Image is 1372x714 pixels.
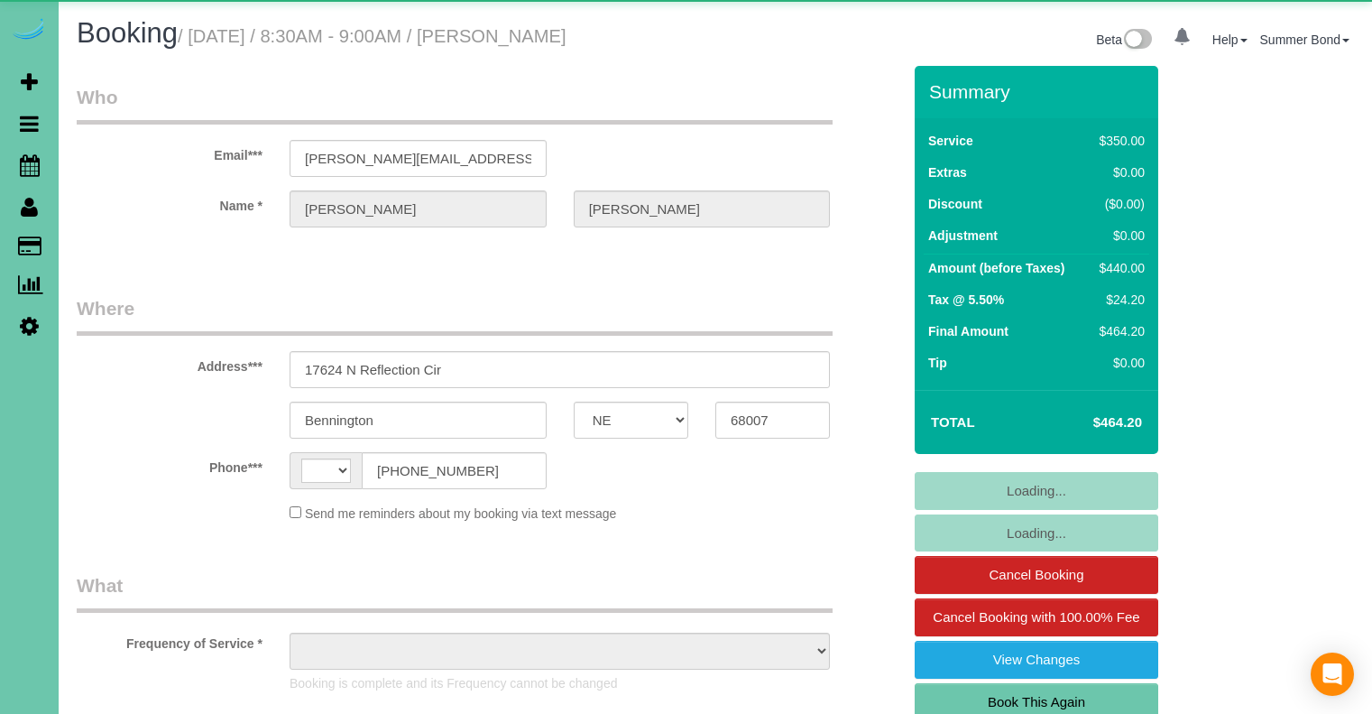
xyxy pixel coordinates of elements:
[928,132,973,150] label: Service
[1096,32,1152,47] a: Beta
[77,17,178,49] span: Booking
[928,291,1004,309] label: Tax @ 5.50%
[77,84,833,125] legend: Who
[928,322,1008,340] label: Final Amount
[305,506,617,521] span: Send me reminders about my booking via text message
[63,628,276,653] label: Frequency of Service *
[928,354,947,372] label: Tip
[1212,32,1248,47] a: Help
[1092,195,1145,213] div: ($0.00)
[1122,29,1152,52] img: New interface
[915,598,1158,636] a: Cancel Booking with 100.00% Fee
[77,572,833,613] legend: What
[928,195,982,213] label: Discount
[1092,132,1145,150] div: $350.00
[928,227,998,245] label: Adjustment
[915,556,1158,594] a: Cancel Booking
[11,18,47,43] img: Automaid Logo
[933,609,1139,625] span: Cancel Booking with 100.00% Fee
[1092,322,1145,340] div: $464.20
[1092,354,1145,372] div: $0.00
[931,414,975,430] strong: Total
[290,674,830,692] p: Booking is complete and its Frequency cannot be changed
[63,190,276,215] label: Name *
[77,295,833,336] legend: Where
[1039,415,1142,431] h4: $464.20
[928,163,967,181] label: Extras
[1092,291,1145,309] div: $24.20
[178,26,566,46] small: / [DATE] / 8:30AM - 9:00AM / [PERSON_NAME]
[929,81,1149,102] h3: Summary
[1092,259,1145,277] div: $440.00
[1260,32,1349,47] a: Summer Bond
[1092,227,1145,245] div: $0.00
[1311,653,1354,696] div: Open Intercom Messenger
[1092,163,1145,181] div: $0.00
[928,259,1064,277] label: Amount (before Taxes)
[915,641,1158,679] a: View Changes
